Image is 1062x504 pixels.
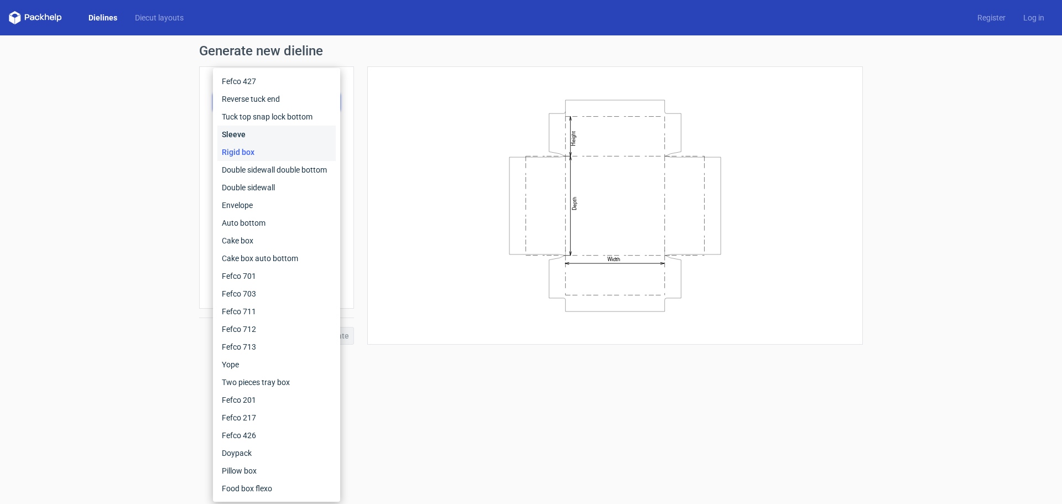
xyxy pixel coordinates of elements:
[217,409,336,427] div: Fefco 217
[217,72,336,90] div: Fefco 427
[217,126,336,143] div: Sleeve
[217,285,336,303] div: Fefco 703
[571,196,577,210] text: Depth
[126,12,192,23] a: Diecut layouts
[217,391,336,409] div: Fefco 201
[570,131,576,146] text: Height
[217,356,336,373] div: Yope
[217,462,336,480] div: Pillow box
[217,179,336,196] div: Double sidewall
[607,256,620,262] text: Width
[217,90,336,108] div: Reverse tuck end
[80,12,126,23] a: Dielines
[217,214,336,232] div: Auto bottom
[217,108,336,126] div: Tuck top snap lock bottom
[217,444,336,462] div: Doypack
[217,267,336,285] div: Fefco 701
[217,232,336,250] div: Cake box
[1014,12,1053,23] a: Log in
[217,373,336,391] div: Two pieces tray box
[217,161,336,179] div: Double sidewall double bottom
[199,44,863,58] h1: Generate new dieline
[217,250,336,267] div: Cake box auto bottom
[969,12,1014,23] a: Register
[217,143,336,161] div: Rigid box
[217,196,336,214] div: Envelope
[217,480,336,497] div: Food box flexo
[217,427,336,444] div: Fefco 426
[217,320,336,338] div: Fefco 712
[217,303,336,320] div: Fefco 711
[217,338,336,356] div: Fefco 713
